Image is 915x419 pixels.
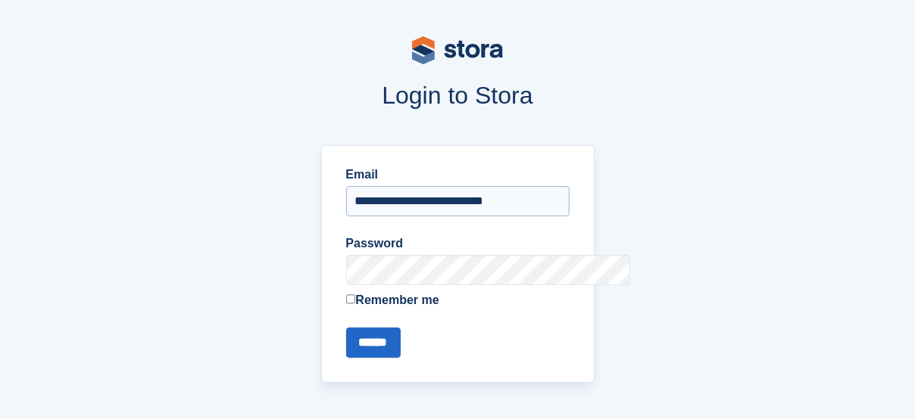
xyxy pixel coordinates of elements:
[346,294,356,304] input: Remember me
[117,82,798,109] h1: Login to Stora
[412,36,503,64] img: stora-logo-53a41332b3708ae10de48c4981b4e9114cc0af31d8433b30ea865607fb682f29.svg
[346,291,570,309] label: Remember me
[346,234,570,253] label: Password
[346,166,570,184] label: Email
